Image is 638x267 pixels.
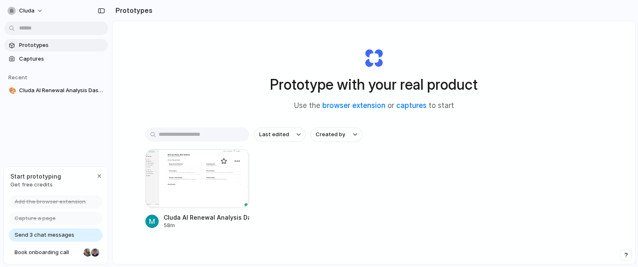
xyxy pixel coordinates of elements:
[294,100,454,111] span: Use the or to start
[10,181,61,189] span: Get free credits
[19,7,34,15] span: cluda
[4,84,108,97] a: 🎨Cluda AI Renewal Analysis Dashboard
[316,130,345,139] span: Created by
[4,39,108,51] a: Prototypes
[164,213,249,222] div: Cluda AI Renewal Analysis Dashboard
[396,101,427,110] a: captures
[15,248,80,257] span: Book onboarding call
[311,127,362,142] button: Created by
[164,222,249,229] div: 58m
[7,86,16,95] button: 🎨
[15,231,74,239] span: Send 3 chat messages
[15,198,86,206] span: Add the browser extension
[19,86,105,95] span: Cluda AI Renewal Analysis Dashboard
[270,73,478,96] h1: Prototype with your real product
[254,127,306,142] button: Last edited
[19,55,105,63] span: Captures
[145,149,249,229] a: Cluda AI Renewal Analysis DashboardCluda AI Renewal Analysis Dashboard58m
[4,53,108,65] a: Captures
[10,172,61,181] span: Start prototyping
[83,247,93,257] div: Nicole Kubica
[9,86,15,96] div: 🎨
[19,41,105,49] span: Prototypes
[15,214,56,223] span: Capture a page
[90,247,100,257] div: Christian Iacullo
[8,74,27,81] span: Recent
[259,130,289,139] span: Last edited
[9,246,103,259] a: Book onboarding call
[322,101,385,110] a: browser extension
[112,5,152,15] h2: Prototypes
[4,4,47,17] button: cluda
